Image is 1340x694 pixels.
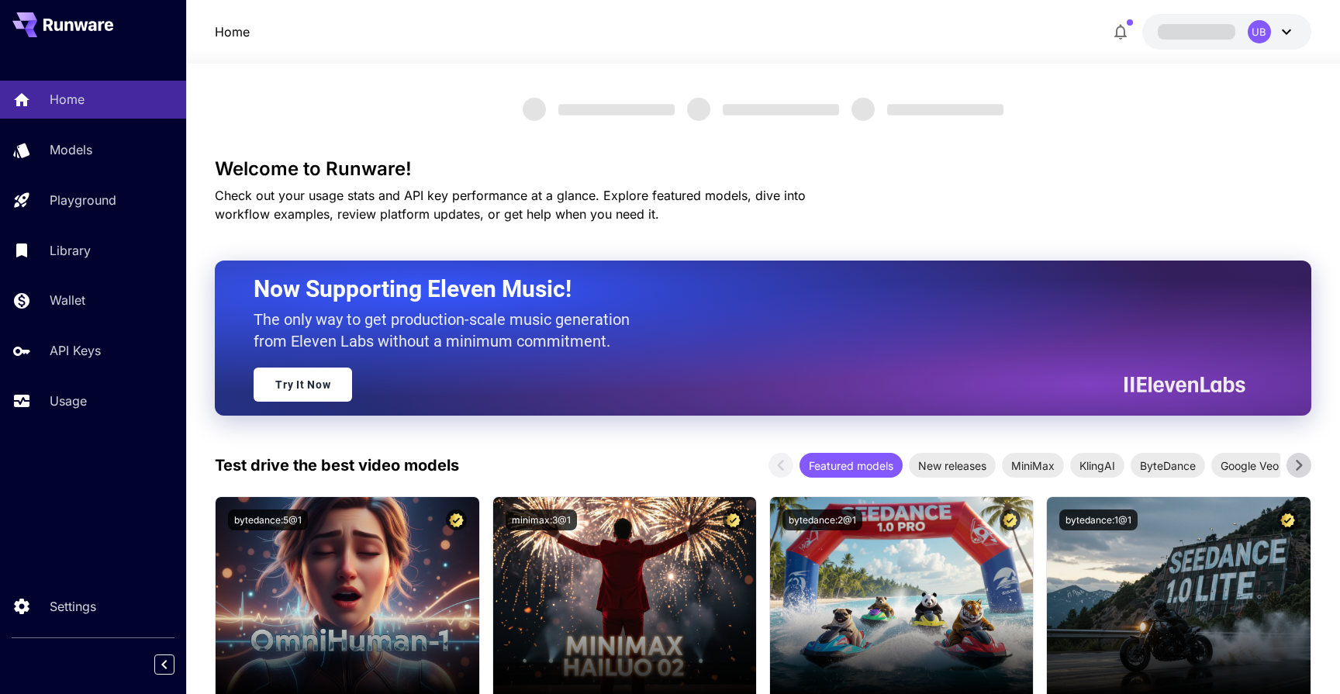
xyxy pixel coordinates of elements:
[1131,453,1205,478] div: ByteDance
[1002,453,1064,478] div: MiniMax
[154,654,174,675] button: Collapse sidebar
[909,457,996,474] span: New releases
[166,651,186,678] div: Collapse sidebar
[800,457,903,474] span: Featured models
[1070,457,1124,474] span: KlingAI
[1000,509,1021,530] button: Certified Model – Vetted for best performance and includes a commercial license.
[254,309,641,352] p: The only way to get production-scale music generation from Eleven Labs without a minimum commitment.
[50,90,85,109] p: Home
[1277,509,1298,530] button: Certified Model – Vetted for best performance and includes a commercial license.
[50,392,87,410] p: Usage
[909,453,996,478] div: New releases
[50,341,101,360] p: API Keys
[782,509,862,530] button: bytedance:2@1
[215,188,806,222] span: Check out your usage stats and API key performance at a glance. Explore featured models, dive int...
[254,368,352,402] a: Try It Now
[506,509,577,530] button: minimax:3@1
[215,158,1311,180] h3: Welcome to Runware!
[1059,509,1138,530] button: bytedance:1@1
[1142,14,1311,50] button: UB
[446,509,467,530] button: Certified Model – Vetted for best performance and includes a commercial license.
[1002,457,1064,474] span: MiniMax
[215,22,250,41] nav: breadcrumb
[215,454,459,477] p: Test drive the best video models
[800,453,903,478] div: Featured models
[50,140,92,159] p: Models
[50,241,91,260] p: Library
[50,291,85,309] p: Wallet
[215,22,250,41] a: Home
[723,509,744,530] button: Certified Model – Vetted for best performance and includes a commercial license.
[1211,457,1288,474] span: Google Veo
[50,597,96,616] p: Settings
[228,509,308,530] button: bytedance:5@1
[1070,453,1124,478] div: KlingAI
[1248,20,1271,43] div: UB
[254,274,1234,304] h2: Now Supporting Eleven Music!
[50,191,116,209] p: Playground
[1211,453,1288,478] div: Google Veo
[1131,457,1205,474] span: ByteDance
